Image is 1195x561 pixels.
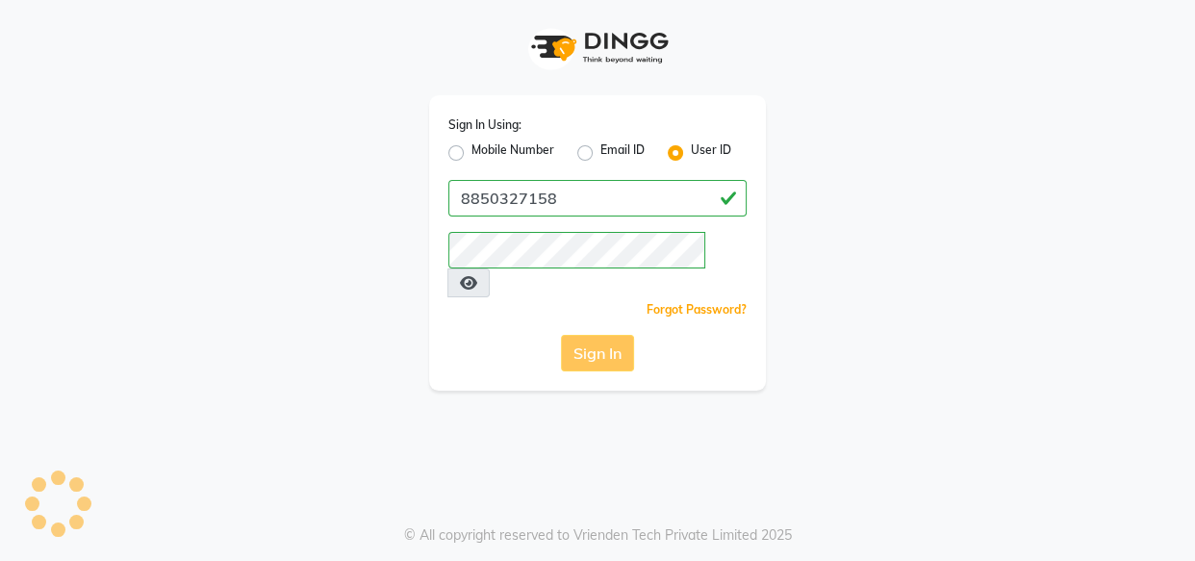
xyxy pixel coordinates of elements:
input: Username [448,232,705,268]
label: Email ID [600,141,645,165]
label: Sign In Using: [448,116,521,134]
label: Mobile Number [471,141,554,165]
img: logo1.svg [521,19,674,76]
label: User ID [691,141,731,165]
input: Username [448,180,747,217]
a: Forgot Password? [647,302,747,317]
